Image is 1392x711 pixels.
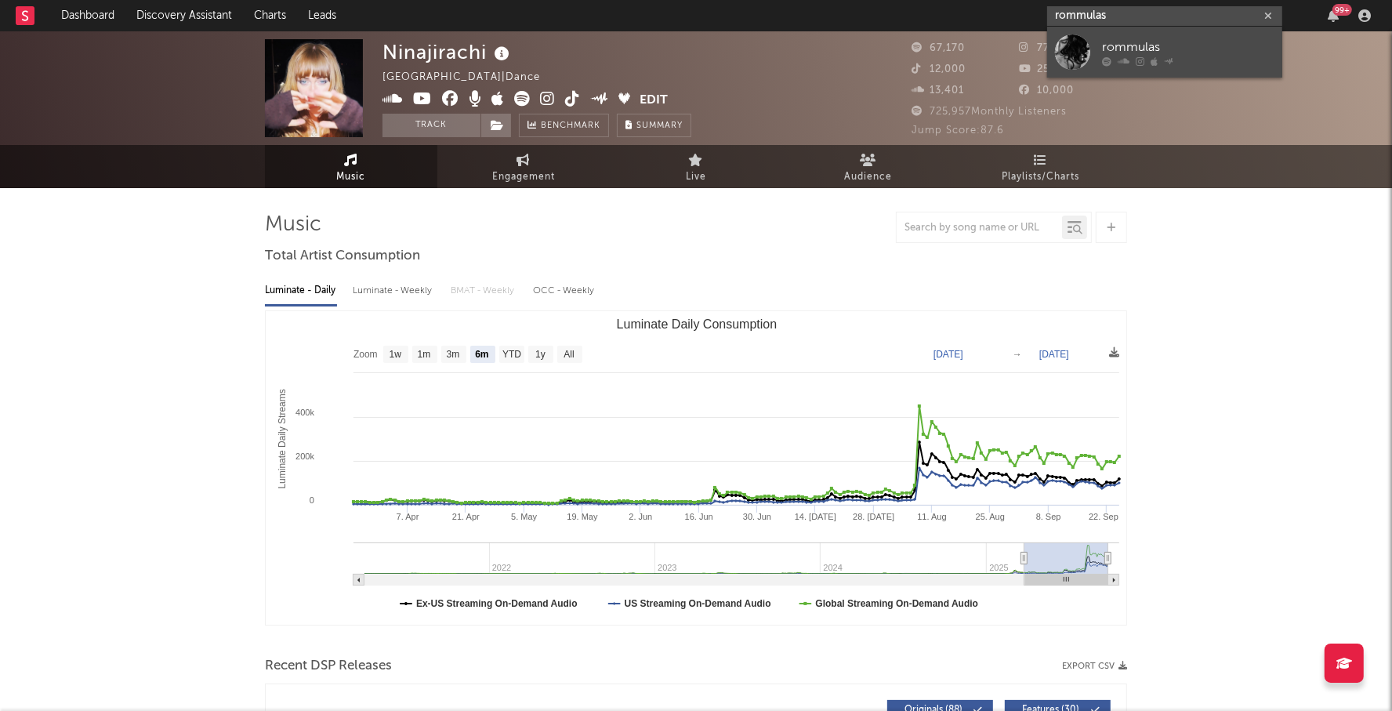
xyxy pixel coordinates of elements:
text: 25. Aug [976,512,1005,521]
a: rommulas [1047,27,1282,78]
text: Luminate Daily Consumption [617,317,778,331]
button: 99+ [1328,9,1339,22]
text: All [564,350,574,361]
span: 10,000 [1020,85,1075,96]
button: Export CSV [1062,662,1127,671]
svg: Luminate Daily Consumption [266,311,1127,625]
button: Summary [617,114,691,137]
span: Total Artist Consumption [265,247,420,266]
span: Engagement [492,168,555,187]
text: 3m [447,350,460,361]
div: [GEOGRAPHIC_DATA] | Dance [382,68,558,87]
span: 12,000 [912,64,966,74]
button: Edit [640,91,669,111]
text: 19. May [567,512,598,521]
text: 7. Apr [397,512,419,521]
input: Search by song name or URL [897,222,1062,234]
text: 30. Jun [743,512,771,521]
a: Engagement [437,145,610,188]
text: → [1013,349,1022,360]
text: YTD [502,350,521,361]
a: Music [265,145,437,188]
text: 21. Apr [452,512,480,521]
text: 0 [310,495,314,505]
text: 6m [475,350,488,361]
span: 77,093 [1020,43,1074,53]
span: Audience [845,168,893,187]
text: 5. May [511,512,538,521]
a: Benchmark [519,114,609,137]
text: 8. Sep [1036,512,1061,521]
text: Ex-US Streaming On-Demand Audio [416,598,578,609]
div: Ninajirachi [382,39,513,65]
button: Track [382,114,480,137]
text: 28. [DATE] [853,512,894,521]
text: 14. [DATE] [795,512,836,521]
text: [DATE] [933,349,963,360]
text: US Streaming On-Demand Audio [625,598,771,609]
text: Global Streaming On-Demand Audio [816,598,979,609]
a: Live [610,145,782,188]
div: rommulas [1102,38,1274,56]
div: 99 + [1332,4,1352,16]
span: 25,200 [1020,64,1074,74]
text: 1y [535,350,546,361]
span: Recent DSP Releases [265,657,392,676]
span: 13,401 [912,85,964,96]
a: Playlists/Charts [955,145,1127,188]
div: Luminate - Weekly [353,278,435,304]
span: 725,957 Monthly Listeners [912,107,1067,117]
text: 400k [295,408,314,417]
span: Jump Score: 87.6 [912,125,1004,136]
text: [DATE] [1039,349,1069,360]
text: 1m [418,350,431,361]
span: Music [337,168,366,187]
text: Zoom [353,350,378,361]
div: Luminate - Daily [265,278,337,304]
span: Benchmark [541,117,600,136]
text: 11. Aug [917,512,946,521]
text: 200k [295,452,314,461]
span: Live [686,168,706,187]
text: Luminate Daily Streams [277,389,288,488]
div: OCC - Weekly [533,278,596,304]
text: 16. Jun [685,512,713,521]
a: Audience [782,145,955,188]
text: 2. Jun [629,512,652,521]
input: Search for artists [1047,6,1282,26]
span: 67,170 [912,43,965,53]
span: Playlists/Charts [1002,168,1080,187]
span: Summary [636,122,683,130]
text: 22. Sep [1089,512,1118,521]
text: 1w [390,350,402,361]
